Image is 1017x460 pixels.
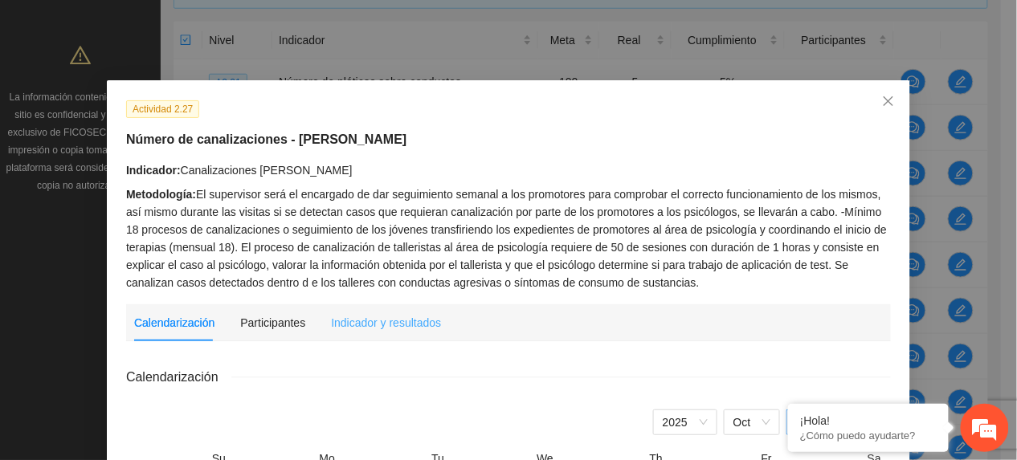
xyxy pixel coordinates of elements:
[93,144,222,306] span: Estamos en línea.
[126,367,231,387] span: Calendarización
[800,429,937,442] p: ¿Cómo puedo ayudarte?
[126,164,181,177] strong: Indicador:
[8,297,306,353] textarea: Escriba su mensaje y pulse “Intro”
[84,82,270,103] div: Chatee con nosotros ahora
[263,8,302,47] div: Minimizar ventana de chat en vivo
[663,410,708,434] span: 2025
[867,80,910,124] button: Close
[134,314,214,332] div: Calendarización
[126,130,891,149] h5: Número de canalizaciones - [PERSON_NAME]
[126,188,196,201] strong: Metodología:
[126,161,891,179] div: Canalizaciones [PERSON_NAME]
[126,185,891,291] div: El supervisor será el encargado de dar seguimiento semanal a los promotores para comprobar el cor...
[882,95,895,108] span: close
[126,100,199,118] span: Actividad 2.27
[800,414,937,427] div: ¡Hola!
[331,314,441,332] div: Indicador y resultados
[240,314,305,332] div: Participantes
[733,410,770,434] span: Oct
